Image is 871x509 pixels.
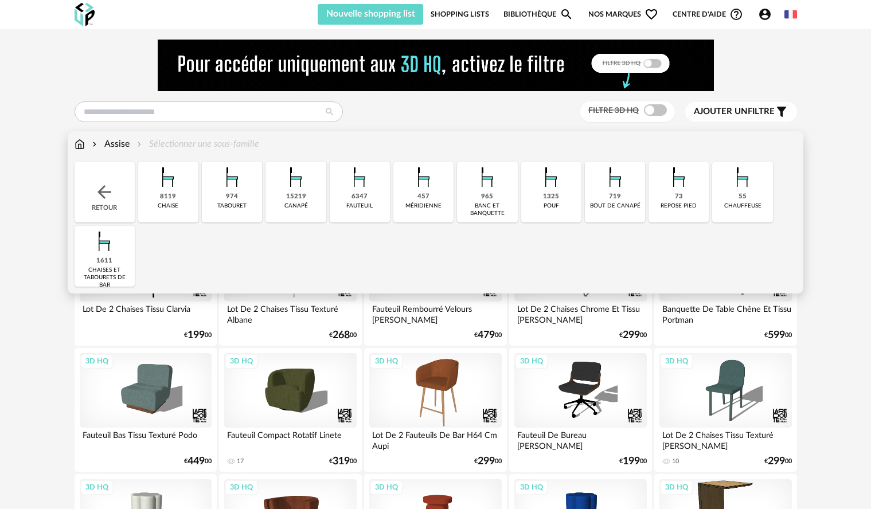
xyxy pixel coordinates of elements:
span: Nouvelle shopping list [326,9,415,18]
div: chauffeuse [724,202,761,210]
div: Lot De 2 Chaises Chrome Et Tissu [PERSON_NAME] [514,302,646,324]
div: € 00 [329,331,357,339]
span: Help Circle Outline icon [729,7,743,21]
div: Lot De 2 Chaises Tissu Clarvia [80,302,212,324]
div: 719 [609,193,621,201]
div: 3D HQ [225,480,258,495]
div: 8119 [160,193,176,201]
span: 268 [333,331,350,339]
button: Nouvelle shopping list [318,4,424,25]
div: € 00 [619,457,647,465]
img: svg+xml;base64,PHN2ZyB3aWR0aD0iMjQiIGhlaWdodD0iMjQiIHZpZXdCb3g9IjAgMCAyNCAyNCIgZmlsbD0ibm9uZSIgeG... [94,182,115,202]
img: Assise.png [89,226,120,257]
span: Filtre 3D HQ [588,107,639,115]
div: banc et banquette [460,202,514,217]
span: Heart Outline icon [645,7,658,21]
a: 3D HQ Fauteuil Compact Rotatif Linete 17 €31900 [219,348,361,472]
img: Assise.png [472,162,503,193]
a: Shopping Lists [431,4,489,25]
div: bout de canapé [590,202,640,210]
div: 965 [481,193,493,201]
span: 599 [768,331,785,339]
div: 6347 [351,193,368,201]
img: svg+xml;base64,PHN2ZyB3aWR0aD0iMTYiIGhlaWdodD0iMTciIHZpZXdCb3g9IjAgMCAxNiAxNyIgZmlsbD0ibm9uZSIgeG... [75,138,85,151]
img: Assise.png [344,162,375,193]
img: Assise.png [600,162,631,193]
div: 3D HQ [660,480,693,495]
span: Account Circle icon [758,7,777,21]
div: Lot De 2 Chaises Tissu Texturé [PERSON_NAME] [659,428,791,451]
a: 3D HQ Lot De 2 Fauteuils De Bar H64 Cm Aupi €29900 [364,348,506,472]
span: 319 [333,457,350,465]
span: 449 [188,457,205,465]
span: 299 [478,457,495,465]
a: 3D HQ Fauteuil De Bureau [PERSON_NAME] €19900 [509,348,651,472]
span: Magnify icon [560,7,573,21]
span: 479 [478,331,495,339]
span: 199 [188,331,205,339]
div: 3D HQ [660,354,693,369]
div: Fauteuil Compact Rotatif Linete [224,428,356,451]
span: Filter icon [775,105,788,119]
div: 3D HQ [370,354,403,369]
span: filtre [694,106,775,118]
img: fr [784,8,797,21]
div: € 00 [764,457,792,465]
div: chaise [158,202,178,210]
button: Ajouter unfiltre Filter icon [685,102,797,122]
span: Account Circle icon [758,7,772,21]
img: svg+xml;base64,PHN2ZyB3aWR0aD0iMTYiIGhlaWdodD0iMTYiIHZpZXdCb3g9IjAgMCAxNiAxNiIgZmlsbD0ibm9uZSIgeG... [90,138,99,151]
div: € 00 [329,457,357,465]
div: 3D HQ [515,480,548,495]
img: Assise.png [663,162,694,193]
div: € 00 [474,331,502,339]
img: Assise.png [153,162,183,193]
div: Retour [75,162,135,222]
div: Banquette De Table Chêne Et Tissu Portman [659,302,791,324]
div: 10 [672,457,679,465]
span: 199 [623,457,640,465]
div: Fauteuil De Bureau [PERSON_NAME] [514,428,646,451]
img: Assise.png [280,162,311,193]
span: 299 [768,457,785,465]
div: 3D HQ [370,480,403,495]
img: Assise.png [408,162,439,193]
div: € 00 [764,331,792,339]
div: € 00 [184,331,212,339]
div: 1325 [543,193,559,201]
div: 15219 [286,193,306,201]
span: Nos marques [588,4,658,25]
div: Lot De 2 Chaises Tissu Texturé Albane [224,302,356,324]
div: 457 [417,193,429,201]
div: € 00 [619,331,647,339]
a: 3D HQ Lot De 2 Chaises Tissu Texturé [PERSON_NAME] 10 €29900 [654,348,796,472]
div: € 00 [474,457,502,465]
div: 3D HQ [80,480,114,495]
div: Fauteuil Bas Tissu Texturé Podo [80,428,212,451]
img: Assise.png [727,162,758,193]
div: fauteuil [346,202,373,210]
div: pouf [544,202,559,210]
div: 3D HQ [515,354,548,369]
span: 299 [623,331,640,339]
img: Assise.png [536,162,567,193]
div: chaises et tabourets de bar [78,267,131,289]
div: Assise [90,138,130,151]
div: Fauteuil Rembourré Velours [PERSON_NAME] [369,302,501,324]
div: 3D HQ [225,354,258,369]
div: 1611 [96,257,112,265]
span: Ajouter un [694,107,748,116]
div: 17 [237,457,244,465]
img: Assise.png [217,162,248,193]
img: OXP [75,3,95,26]
a: 3D HQ Fauteuil Bas Tissu Texturé Podo €44900 [75,348,217,472]
div: méridienne [405,202,442,210]
a: BibliothèqueMagnify icon [503,4,573,25]
div: 974 [226,193,238,201]
div: canapé [284,202,308,210]
div: 73 [675,193,683,201]
div: repose pied [661,202,697,210]
div: tabouret [217,202,247,210]
img: NEW%20NEW%20HQ%20NEW_V1.gif [158,40,714,91]
div: Lot De 2 Fauteuils De Bar H64 Cm Aupi [369,428,501,451]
